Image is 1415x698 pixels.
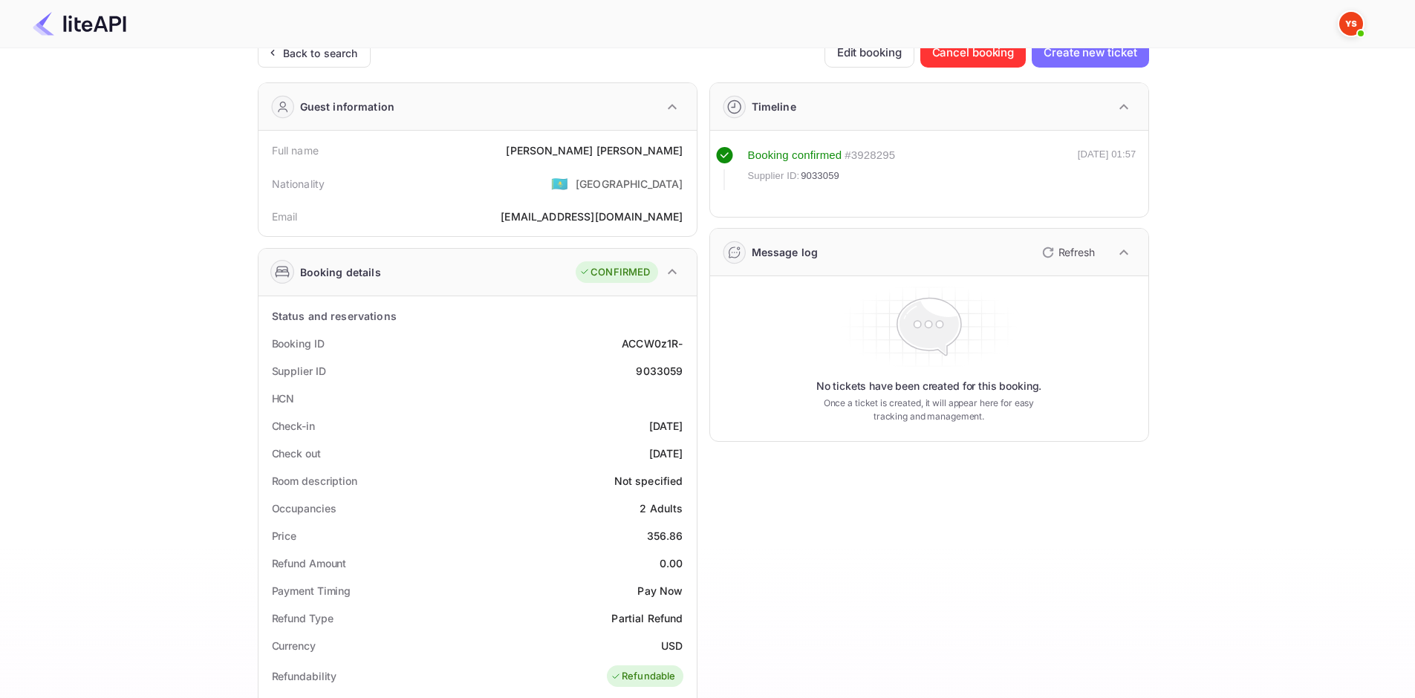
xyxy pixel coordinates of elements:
[649,418,683,434] div: [DATE]
[272,528,297,544] div: Price
[300,264,381,280] div: Booking details
[272,363,326,379] div: Supplier ID
[283,45,358,61] div: Back to search
[1339,12,1363,36] img: Yandex Support
[614,473,683,489] div: Not specified
[660,555,683,571] div: 0.00
[272,143,319,158] div: Full name
[272,209,298,224] div: Email
[300,99,395,114] div: Guest information
[611,610,683,626] div: Partial Refund
[1032,38,1148,68] button: Create new ticket
[272,500,336,516] div: Occupancies
[637,583,683,598] div: Pay Now
[272,176,325,192] div: Nationality
[920,38,1027,68] button: Cancel booking
[640,500,683,516] div: 2 Adults
[661,638,683,653] div: USD
[551,170,568,197] span: United States
[1033,241,1101,264] button: Refresh
[272,336,325,351] div: Booking ID
[647,528,683,544] div: 356.86
[752,244,819,260] div: Message log
[845,147,895,164] div: # 3928295
[636,363,683,379] div: 9033059
[824,38,914,68] button: Edit booking
[501,209,683,224] div: [EMAIL_ADDRESS][DOMAIN_NAME]
[272,473,357,489] div: Room description
[272,418,315,434] div: Check-in
[272,583,351,598] div: Payment Timing
[801,169,839,183] span: 9033059
[33,12,126,36] img: LiteAPI Logo
[272,308,397,324] div: Status and reservations
[812,397,1047,423] p: Once a ticket is created, it will appear here for easy tracking and management.
[576,176,683,192] div: [GEOGRAPHIC_DATA]
[649,446,683,461] div: [DATE]
[579,265,650,280] div: CONFIRMED
[611,669,676,684] div: Refundable
[272,610,334,626] div: Refund Type
[752,99,796,114] div: Timeline
[1058,244,1095,260] p: Refresh
[272,638,316,653] div: Currency
[748,147,842,164] div: Booking confirmed
[272,391,295,406] div: HCN
[1078,147,1136,190] div: [DATE] 01:57
[816,379,1042,394] p: No tickets have been created for this booking.
[748,169,800,183] span: Supplier ID:
[272,446,321,461] div: Check out
[272,668,337,684] div: Refundability
[622,336,683,351] div: ACCW0z1R-
[506,143,683,158] div: [PERSON_NAME] [PERSON_NAME]
[272,555,347,571] div: Refund Amount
